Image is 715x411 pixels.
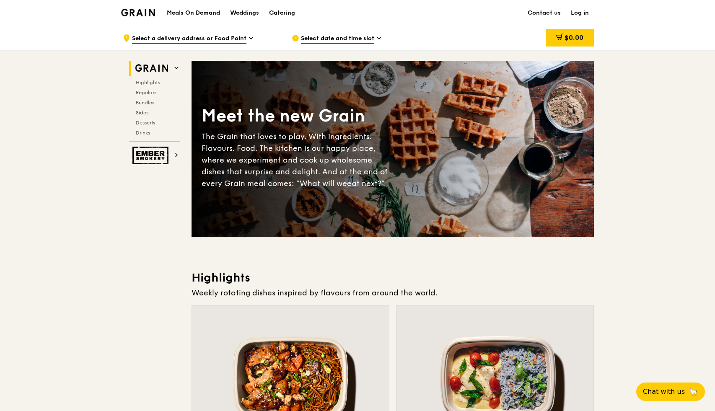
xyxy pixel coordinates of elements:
span: Sides [136,110,148,116]
h3: Highlights [192,270,594,285]
span: Select a delivery address or Food Point [132,34,246,44]
a: Contact us [523,0,566,26]
span: Bundles [136,100,154,106]
div: Weekly rotating dishes inspired by flavours from around the world. [192,287,594,299]
div: Weddings [230,0,259,26]
div: Catering [269,0,295,26]
img: Grain [121,9,155,16]
h1: Meals On Demand [167,9,220,17]
span: 🦙 [688,387,698,397]
span: Select date and time slot [301,34,374,44]
div: Meet the new Grain [202,105,393,127]
span: Regulars [136,90,156,96]
span: Desserts [136,120,155,126]
span: eat next?” [347,179,385,188]
img: Ember Smokery web logo [132,147,171,164]
a: Weddings [225,0,264,26]
div: The Grain that loves to play. With ingredients. Flavours. Food. The kitchen is our happy place, w... [202,131,393,189]
a: Log in [566,0,594,26]
span: Highlights [136,80,160,85]
a: Catering [264,0,300,26]
span: Chat with us [643,387,685,397]
span: Drinks [136,130,150,136]
span: $0.00 [565,34,583,41]
button: Chat with us🦙 [636,383,705,401]
img: Grain web logo [132,61,171,76]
